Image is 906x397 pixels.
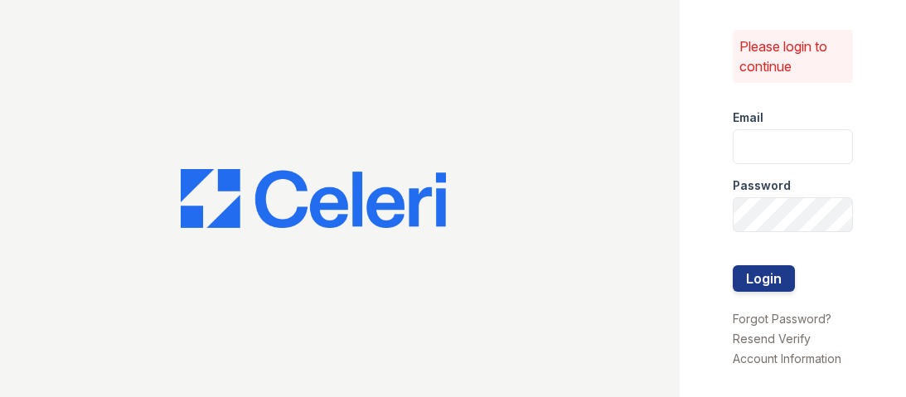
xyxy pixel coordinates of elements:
label: Email [733,109,763,126]
button: Login [733,265,795,292]
a: Forgot Password? [733,312,831,326]
a: Resend Verify Account Information [733,332,841,366]
img: CE_Logo_Blue-a8612792a0a2168367f1c8372b55b34899dd931a85d93a1a3d3e32e68fde9ad4.png [181,169,446,229]
p: Please login to continue [739,36,846,76]
label: Password [733,177,791,194]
